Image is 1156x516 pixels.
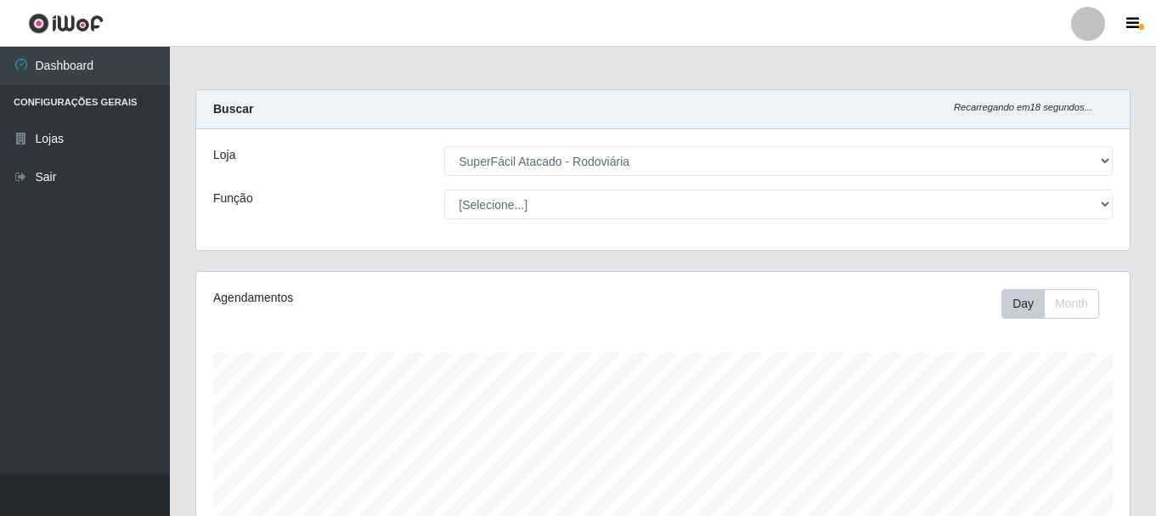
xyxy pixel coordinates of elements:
[28,13,104,34] img: CoreUI Logo
[1044,289,1099,319] button: Month
[1001,289,1045,319] button: Day
[213,102,253,116] strong: Buscar
[1001,289,1113,319] div: Toolbar with button groups
[1001,289,1099,319] div: First group
[213,190,253,207] label: Função
[954,102,1092,112] i: Recarregando em 18 segundos...
[213,289,573,307] div: Agendamentos
[213,146,235,164] label: Loja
